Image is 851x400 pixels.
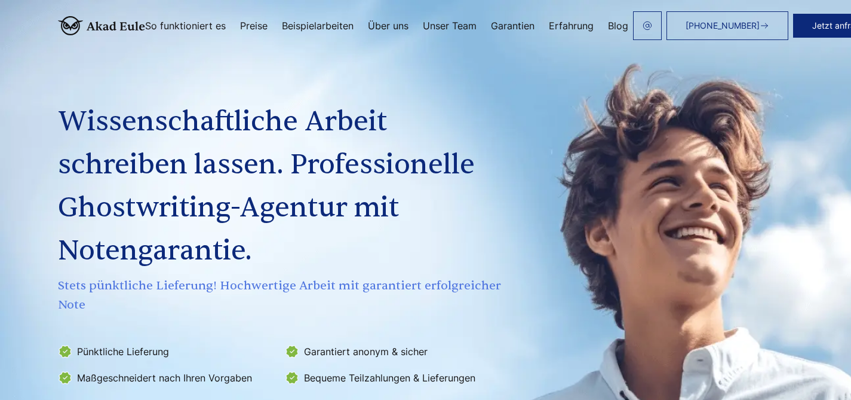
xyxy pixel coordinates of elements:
[58,100,507,273] h1: Wissenschaftliche Arbeit schreiben lassen. Professionelle Ghostwriting-Agentur mit Notengarantie.
[285,368,505,387] li: Bequeme Teilzahlungen & Lieferungen
[686,21,760,30] span: [PHONE_NUMBER]
[643,21,652,30] img: email
[666,11,788,40] a: [PHONE_NUMBER]
[285,342,505,361] li: Garantiert anonym & sicher
[58,276,507,314] span: Stets pünktliche Lieferung! Hochwertige Arbeit mit garantiert erfolgreicher Note
[423,21,477,30] a: Unser Team
[145,21,226,30] a: So funktioniert es
[58,368,278,387] li: Maßgeschneidert nach Ihren Vorgaben
[58,342,278,361] li: Pünktliche Lieferung
[240,21,268,30] a: Preise
[282,21,354,30] a: Beispielarbeiten
[58,16,145,35] img: logo
[549,21,594,30] a: Erfahrung
[368,21,408,30] a: Über uns
[608,21,628,30] a: Blog
[491,21,534,30] a: Garantien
